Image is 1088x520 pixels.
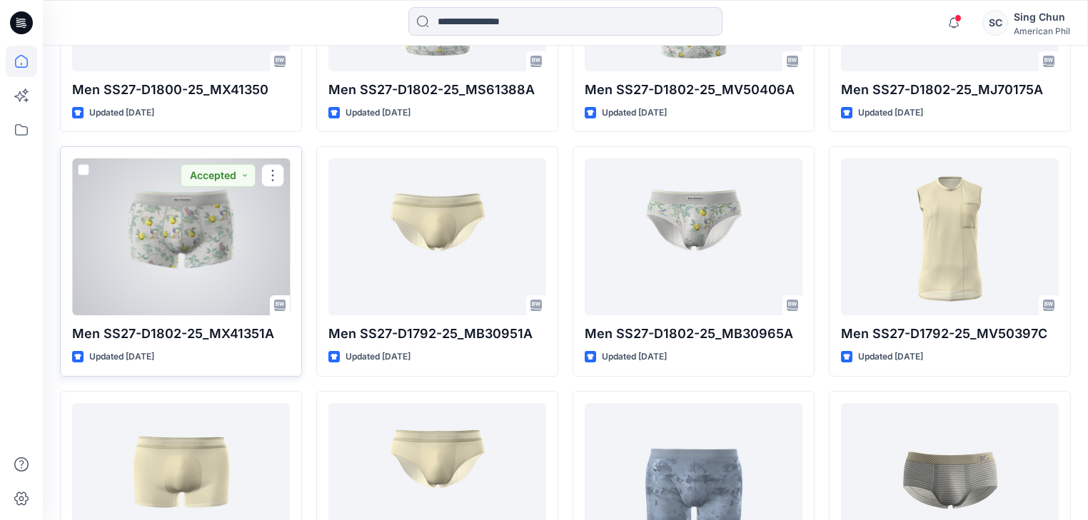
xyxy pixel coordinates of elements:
a: Men SS27-D1802-25_MX41351A [72,158,290,315]
div: SC [982,10,1008,36]
p: Updated [DATE] [858,350,923,364]
p: Men SS27-D1792-25_MB30951A [328,324,546,344]
a: Men SS27-D1792-25_MV50397C [841,158,1059,315]
p: Men SS27-D1802-25_MS61388A [328,80,546,100]
div: American Phil [1014,26,1070,36]
p: Updated [DATE] [602,350,667,364]
p: Updated [DATE] [89,106,154,121]
a: Men SS27-D1792-25_MB30951A [328,158,546,315]
p: Men SS27-D1800-25_MX41350 [72,80,290,100]
p: Men SS27-D1802-25_MX41351A [72,324,290,344]
p: Updated [DATE] [89,350,154,364]
p: Updated [DATE] [346,106,410,121]
p: Updated [DATE] [858,106,923,121]
p: Men SS27-D1802-25_MV50406A [585,80,802,100]
a: Men SS27-D1802-25_MB30965A [585,158,802,315]
p: Updated [DATE] [602,106,667,121]
div: Sing Chun [1014,9,1070,26]
p: Updated [DATE] [346,350,410,364]
p: Men SS27-D1802-25_MJ70175A [841,80,1059,100]
p: Men SS27-D1792-25_MV50397C [841,324,1059,344]
p: Men SS27-D1802-25_MB30965A [585,324,802,344]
